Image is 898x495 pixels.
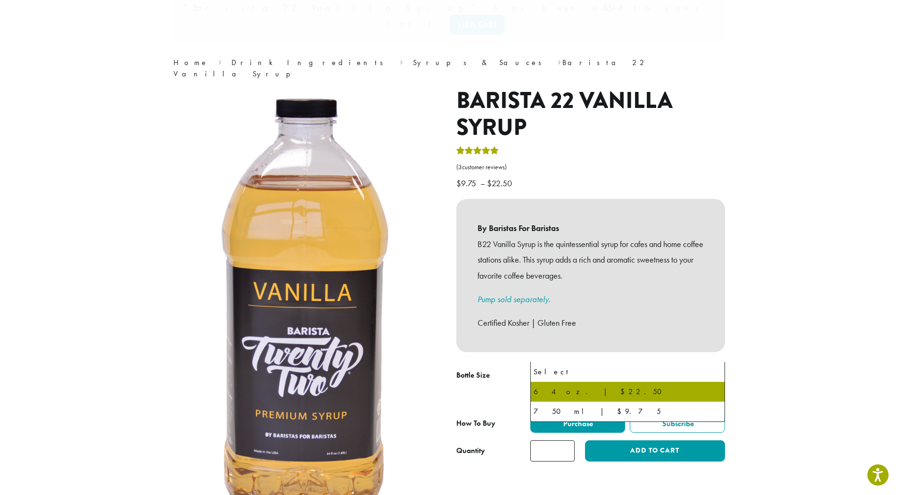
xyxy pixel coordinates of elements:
[231,58,389,67] a: Drink Ingredients
[456,369,530,382] label: Bottle Size
[478,220,704,236] b: By Baristas For Baristas
[173,58,208,67] a: Home
[558,54,561,68] span: ›
[661,419,694,429] span: Subscribe
[400,54,403,68] span: ›
[456,418,495,428] span: How To Buy
[173,57,725,80] nav: Breadcrumb
[480,178,485,189] span: –
[413,58,548,67] a: Syrups & Sauces
[562,419,593,429] span: Purchase
[487,178,492,189] span: $
[478,294,551,305] a: Pump sold separately.
[585,440,725,462] button: Add to cart
[456,163,725,172] a: (3customer reviews)
[478,236,704,284] p: B22 Vanilla Syrup is the quintessential syrup for cafes and home coffee stations alike. This syru...
[478,315,704,331] p: Certified Kosher | Gluten Free
[456,178,461,189] span: $
[450,15,505,34] a: View cart
[534,404,722,419] div: 750 ml | $9.75
[487,178,514,189] bdi: 22.50
[456,178,478,189] bdi: 9.75
[531,362,725,382] li: Select
[458,163,462,171] span: 3
[530,440,575,462] input: Product quantity
[456,145,499,159] div: Rated 5.00 out of 5
[218,54,222,68] span: ›
[456,87,725,141] h1: Barista 22 Vanilla Syrup
[534,385,722,399] div: 64 oz. | $22.50
[456,445,485,456] div: Quantity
